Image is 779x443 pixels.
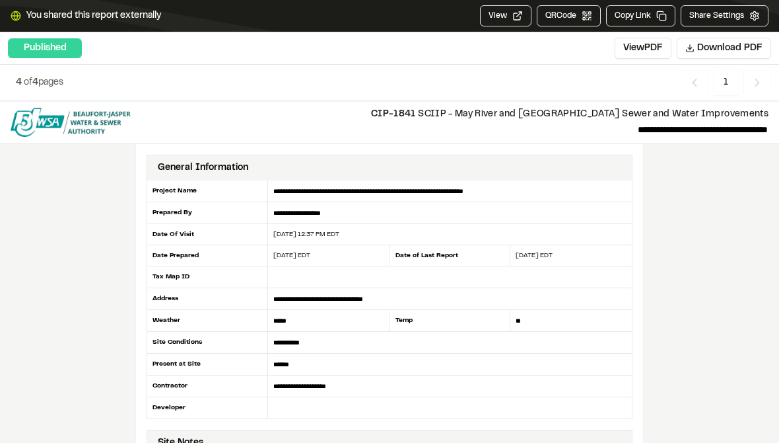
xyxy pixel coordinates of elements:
[147,202,268,224] div: Prepared By
[147,376,268,397] div: Contractor
[681,70,771,95] nav: Navigation
[147,354,268,376] div: Present at Site
[480,5,531,26] button: View
[16,75,63,90] p: of pages
[32,79,38,87] span: 4
[147,181,268,202] div: Project Name
[11,108,131,137] img: file
[16,79,22,87] span: 4
[158,161,248,175] div: General Information
[268,251,389,261] div: [DATE] EDT
[147,245,268,266] div: Date Prepared
[147,310,268,332] div: Weather
[268,229,632,239] div: [DATE] 12:37 PM EDT
[147,224,268,245] div: Date Of Visit
[147,266,268,288] div: Tax Map ID
[697,41,762,56] span: Download PDF
[147,397,268,419] div: Developer
[677,38,771,59] button: Download PDF
[389,245,511,266] div: Date of Last Report
[681,5,768,26] button: Share Settings
[510,251,632,261] div: [DATE] EDT
[141,107,768,122] p: SCIIP - May River and [GEOGRAPHIC_DATA] Sewer and Water Improvements
[714,70,738,95] span: 1
[26,9,161,23] span: You shared this report externally
[147,288,268,310] div: Address
[389,310,511,332] div: Temp
[537,5,601,26] button: QRCode
[606,5,675,26] button: Copy Link
[147,332,268,354] div: Site Conditions
[371,110,416,118] span: CIP-1841
[8,38,82,58] div: Published
[615,38,671,59] button: ViewPDF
